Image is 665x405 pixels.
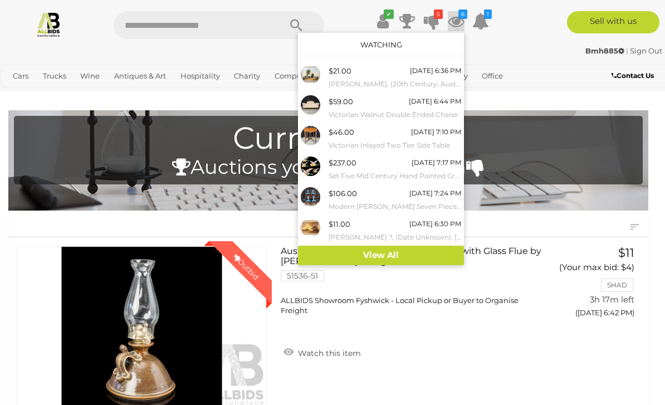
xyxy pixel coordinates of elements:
[434,9,443,19] i: 5
[329,139,461,152] small: Victorian Inlayed Two Tier Side Table
[423,11,440,31] a: 5
[626,46,628,55] span: |
[329,128,354,136] span: $46.00
[298,246,464,265] a: View All
[409,218,461,230] div: [DATE] 6:30 PM
[329,201,461,213] small: Modern [PERSON_NAME] Seven Piece Dining Suite
[585,46,626,55] a: Bmh885
[329,66,351,75] span: $21.00
[360,40,402,49] a: Watching
[301,126,320,145] img: 54545-1a.jpg
[301,187,320,207] img: 54553-1a.jpg
[374,11,391,31] a: ✔
[411,126,461,138] div: [DATE] 7:10 PM
[268,11,324,39] button: Search
[448,11,464,31] a: 6
[46,85,134,104] a: [GEOGRAPHIC_DATA]
[298,92,464,123] a: $59.00 [DATE] 6:44 PM Victorian Walnut Double Ended Chaise
[458,9,467,19] i: 6
[409,95,461,108] div: [DATE] 6:44 PM
[477,67,507,85] a: Office
[409,187,461,199] div: [DATE] 7:24 PM
[301,218,320,237] img: 54369-22a.jpg
[329,78,461,90] small: [PERSON_NAME], (20th Century, Australian, [DATE]-[DATE]; Active 1950-60s), the Bend in the Road, ...
[298,154,464,184] a: $237.00 [DATE] 7:17 PM Set Five Mid Century Hand Painted Graduating Sized Ceramic Flying Wall Ducks
[329,109,461,121] small: Victorian Walnut Double Ended Chaise
[301,65,320,84] img: 54290-4a.jpg
[298,184,464,215] a: $106.00 [DATE] 7:24 PM Modern [PERSON_NAME] Seven Piece Dining Suite
[36,11,62,37] img: Allbids.com.au
[630,46,662,55] a: Sign Out
[410,65,461,77] div: [DATE] 6:36 PM
[329,231,461,243] small: [PERSON_NAME] ?, (Date Unknown), [PERSON_NAME] Corner at Twilight, Original Vintage Acrylic on Bo...
[176,67,224,85] a: Hospitality
[110,67,170,85] a: Antiques & Art
[329,170,461,182] small: Set Five Mid Century Hand Painted Graduating Sized Ceramic Flying Wall Ducks
[472,11,489,31] a: 1
[384,9,394,19] i: ✔
[567,11,659,33] a: Sell with us
[412,157,461,169] div: [DATE] 7:17 PM
[38,67,71,85] a: Trucks
[484,9,492,19] i: 1
[298,62,464,92] a: $21.00 [DATE] 6:36 PM [PERSON_NAME], (20th Century, Australian, [DATE]-[DATE]; Active 1950-60s), ...
[301,95,320,115] img: 54553-9a.jpg
[76,67,104,85] a: Wine
[612,71,654,80] b: Contact Us
[298,215,464,246] a: $11.00 [DATE] 6:30 PM [PERSON_NAME] ?, (Date Unknown), [PERSON_NAME] Corner at Twilight, Original...
[329,158,356,167] span: $237.00
[229,67,265,85] a: Charity
[298,123,464,154] a: $46.00 [DATE] 7:10 PM Victorian Inlayed Two Tier Side Table
[612,70,657,82] a: Contact Us
[329,189,357,198] span: $106.00
[329,97,353,106] span: $59.00
[329,219,350,228] span: $11.00
[270,67,320,85] a: Computers
[585,46,624,55] strong: Bmh885
[301,157,320,176] img: 54279-12a.jpg
[8,67,33,85] a: Cars
[8,85,40,104] a: Sports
